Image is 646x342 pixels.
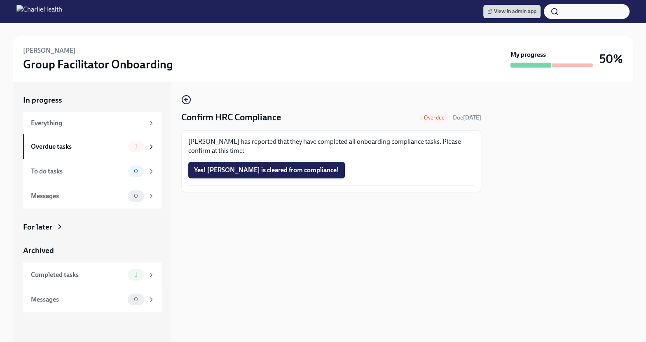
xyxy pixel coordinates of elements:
[23,46,76,55] h6: [PERSON_NAME]
[23,134,161,159] a: Overdue tasks1
[23,57,173,72] h3: Group Facilitator Onboarding
[487,7,536,16] span: View in admin app
[23,222,52,232] div: For later
[453,114,481,121] span: Due
[23,112,161,134] a: Everything
[129,296,143,302] span: 0
[23,222,161,232] a: For later
[130,143,142,150] span: 1
[188,162,345,178] button: Yes! [PERSON_NAME] is cleared from compliance!
[194,166,339,174] span: Yes! [PERSON_NAME] is cleared from compliance!
[599,52,623,66] h3: 50%
[130,272,142,278] span: 1
[31,119,144,128] div: Everything
[23,184,161,208] a: Messages0
[31,167,124,176] div: To do tasks
[419,115,449,121] span: Overdue
[31,295,124,304] div: Messages
[23,159,161,184] a: To do tasks0
[23,245,161,256] a: Archived
[463,114,481,121] strong: [DATE]
[453,114,481,122] span: September 9th, 2025 10:00
[23,262,161,287] a: Completed tasks1
[181,111,281,124] h4: Confirm HRC Compliance
[510,50,546,59] strong: My progress
[483,5,541,18] a: View in admin app
[31,270,124,279] div: Completed tasks
[16,5,62,18] img: CharlieHealth
[129,168,143,174] span: 0
[23,287,161,312] a: Messages0
[23,95,161,105] a: In progress
[31,142,124,151] div: Overdue tasks
[188,137,474,155] p: [PERSON_NAME] has reported that they have completed all onboarding compliance tasks. Please confi...
[129,193,143,199] span: 0
[31,192,124,201] div: Messages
